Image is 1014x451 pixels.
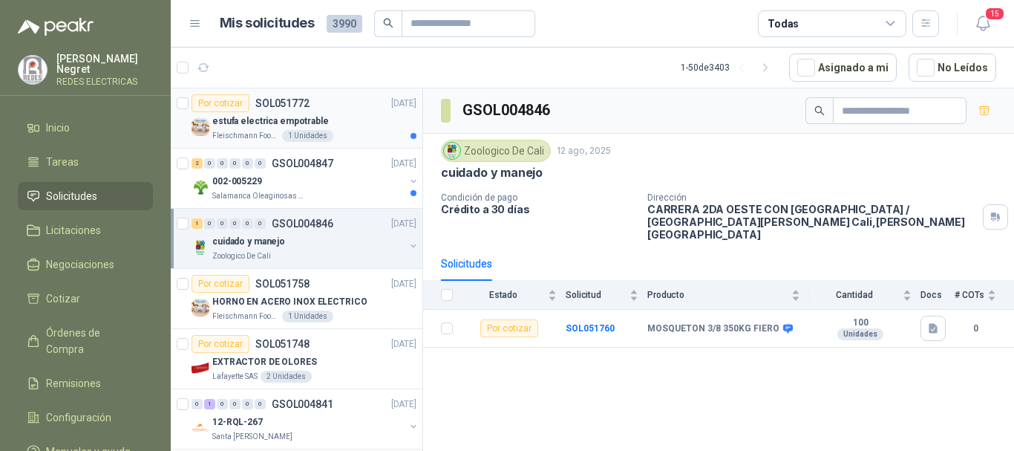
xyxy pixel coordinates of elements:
button: 15 [969,10,996,37]
p: cuidado y manejo [212,235,285,249]
span: search [814,106,825,116]
div: Por cotizar [480,319,538,337]
span: # COTs [955,290,984,300]
th: Producto [647,281,809,310]
p: [DATE] [391,157,416,171]
p: Condición de pago [441,192,635,203]
p: SOL051748 [255,339,310,349]
a: 1 0 0 0 0 0 GSOL004846[DATE] Company Logocuidado y manejoZoologico De Cali [192,215,419,262]
p: 002-005229 [212,175,262,189]
h1: Mis solicitudes [220,13,315,34]
span: 15 [984,7,1005,21]
div: 1 Unidades [282,311,333,322]
p: SOL051758 [255,279,310,289]
p: 12-RQL-267 [212,415,263,429]
p: [DATE] [391,277,416,291]
div: 0 [242,399,253,409]
p: [DATE] [391,97,416,111]
div: Todas [768,16,799,32]
p: REDES ELECTRICAS [56,77,153,86]
b: MOSQUETON 3/8 350KG FIERO [647,323,779,335]
p: estufa electrica empotrable [212,114,329,129]
span: search [383,18,393,28]
button: No Leídos [909,53,996,82]
div: 0 [255,399,266,409]
img: Company Logo [192,419,209,437]
p: Dirección [647,192,977,203]
div: 0 [255,158,266,169]
img: Company Logo [192,239,209,256]
span: Remisiones [46,375,101,392]
a: Tareas [18,148,153,176]
div: Por cotizar [192,94,249,112]
img: Company Logo [444,143,460,159]
p: HORNO EN ACERO INOX ELECTRICO [212,295,367,309]
a: Configuración [18,403,153,432]
span: Inicio [46,120,70,136]
span: Solicitudes [46,188,97,204]
span: Cotizar [46,291,80,307]
h3: GSOL004846 [462,99,552,122]
span: Cantidad [809,290,900,300]
a: Solicitudes [18,182,153,210]
div: 0 [242,218,253,229]
p: SOL051772 [255,98,310,108]
div: 0 [229,218,241,229]
div: 0 [229,399,241,409]
img: Company Logo [192,299,209,317]
p: Zoologico De Cali [212,250,271,262]
span: Producto [647,290,788,300]
span: 3990 [327,15,362,33]
p: Lafayette SAS [212,371,258,383]
th: Docs [920,281,955,310]
div: 1 [204,399,215,409]
div: Por cotizar [192,275,249,293]
div: Solicitudes [441,256,492,272]
a: SOL051760 [566,323,615,334]
div: 0 [242,158,253,169]
p: [DATE] [391,398,416,412]
div: 0 [192,399,203,409]
div: Por cotizar [192,335,249,353]
p: Fleischmann Foods S.A. [212,311,279,322]
a: 2 0 0 0 0 0 GSOL004847[DATE] Company Logo002-005229Salamanca Oleaginosas SAS [192,155,419,202]
p: Santa [PERSON_NAME] [212,431,292,443]
a: Cotizar [18,285,153,313]
a: 0 1 0 0 0 0 GSOL004841[DATE] Company Logo12-RQL-267Santa [PERSON_NAME] [192,395,419,443]
p: [DATE] [391,337,416,351]
p: [DATE] [391,217,416,231]
span: Tareas [46,154,79,170]
a: Por cotizarSOL051748[DATE] Company LogoEXTRACTOR DE OLORESLafayette SAS2 Unidades [171,329,422,389]
div: 0 [217,158,228,169]
div: 2 [192,158,203,169]
th: Solicitud [566,281,647,310]
span: Configuración [46,409,111,426]
div: Zoologico De Cali [441,140,551,162]
p: CARRERA 2DA OESTE CON [GEOGRAPHIC_DATA] / [GEOGRAPHIC_DATA][PERSON_NAME] Cali , [PERSON_NAME][GEO... [647,203,977,241]
p: 12 ago, 2025 [557,144,611,158]
a: Remisiones [18,369,153,398]
span: Negociaciones [46,256,114,273]
div: 0 [217,218,228,229]
p: GSOL004846 [272,218,333,229]
div: 1 Unidades [282,130,333,142]
a: Órdenes de Compra [18,319,153,363]
p: GSOL004841 [272,399,333,409]
th: Cantidad [809,281,920,310]
a: Inicio [18,114,153,142]
p: Fleischmann Foods S.A. [212,130,279,142]
a: Por cotizarSOL051758[DATE] Company LogoHORNO EN ACERO INOX ELECTRICOFleischmann Foods S.A.1 Unidades [171,269,422,329]
button: Asignado a mi [789,53,897,82]
img: Company Logo [192,359,209,377]
span: Solicitud [566,290,627,300]
span: Órdenes de Compra [46,325,139,357]
img: Logo peakr [18,18,94,36]
div: 0 [255,218,266,229]
div: Unidades [837,328,883,340]
a: Negociaciones [18,250,153,279]
th: Estado [462,281,566,310]
p: EXTRACTOR DE OLORES [212,355,317,369]
span: Licitaciones [46,222,101,239]
div: 0 [229,158,241,169]
div: 1 - 50 de 3403 [681,56,777,80]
